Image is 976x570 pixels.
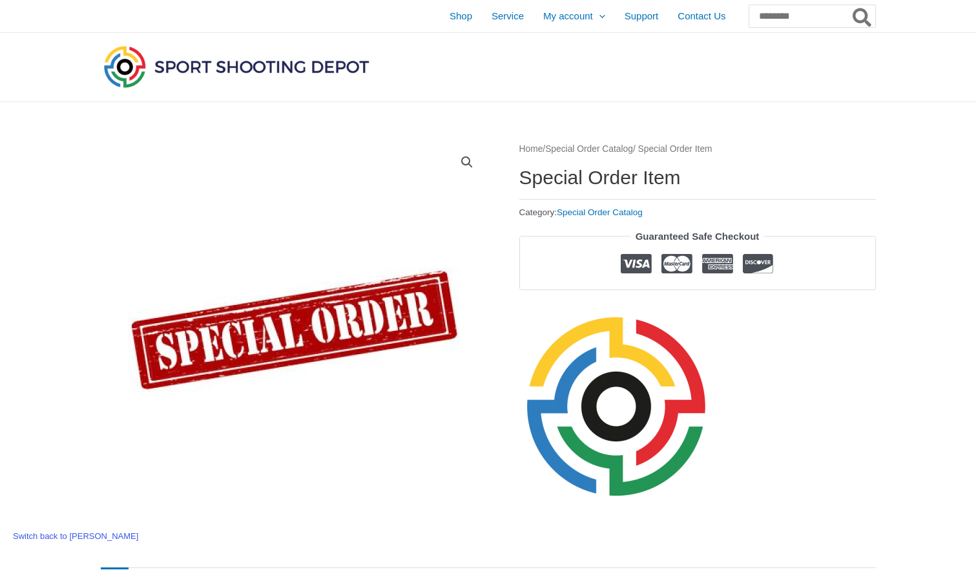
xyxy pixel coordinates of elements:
[101,43,372,90] img: Sport Shooting Depot
[545,144,633,154] a: Special Order Catalog
[455,151,479,174] a: View full-screen image gallery
[519,166,876,189] h1: Special Order Item
[6,526,145,546] a: Switch back to [PERSON_NAME]
[850,5,875,27] button: Search
[630,227,765,246] legend: Guaranteed Safe Checkout
[519,204,643,220] span: Category:
[101,141,488,529] img: Special Order Item
[519,310,713,503] a: SportShootingDepot
[519,141,876,158] nav: Breadcrumb
[519,144,543,154] a: Home
[557,207,643,217] a: Special Order Catalog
